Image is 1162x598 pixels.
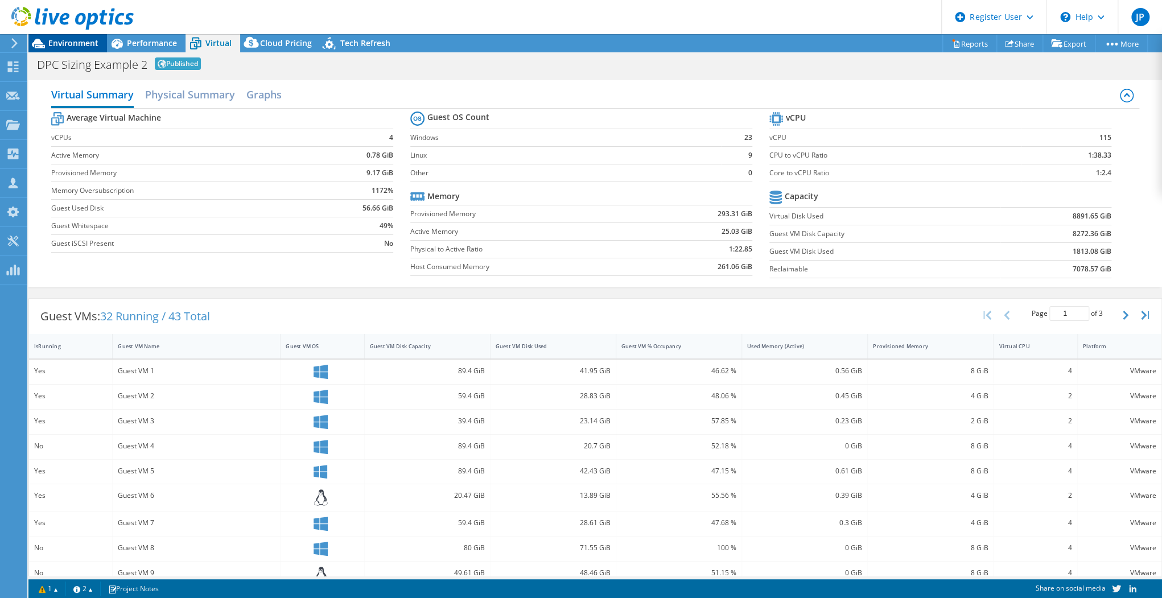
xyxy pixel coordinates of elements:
[118,542,275,554] div: Guest VM 8
[370,489,485,502] div: 20.47 GiB
[286,343,345,350] div: Guest VM OS
[999,465,1072,477] div: 4
[1073,246,1111,257] b: 1813.08 GiB
[118,465,275,477] div: Guest VM 5
[747,415,862,427] div: 0.23 GiB
[1099,132,1111,143] b: 115
[1088,150,1111,161] b: 1:38.33
[747,365,862,377] div: 0.56 GiB
[370,567,485,579] div: 49.61 GiB
[1096,167,1111,179] b: 1:2.4
[100,581,167,596] a: Project Notes
[747,542,862,554] div: 0 GiB
[118,390,275,402] div: Guest VM 2
[621,542,736,554] div: 100 %
[370,343,471,350] div: Guest VM Disk Capacity
[372,185,393,196] b: 1172%
[145,83,235,106] h2: Physical Summary
[729,244,752,255] b: 1:22.85
[384,238,393,249] b: No
[370,542,485,554] div: 80 GiB
[427,191,460,202] b: Memory
[748,167,752,179] b: 0
[1035,583,1105,593] span: Share on social media
[34,489,107,502] div: Yes
[1083,415,1156,427] div: VMware
[34,343,93,350] div: IsRunning
[118,343,261,350] div: Guest VM Name
[747,489,862,502] div: 0.39 GiB
[621,567,736,579] div: 51.15 %
[118,365,275,377] div: Guest VM 1
[621,415,736,427] div: 57.85 %
[51,238,319,249] label: Guest iSCSI Present
[366,150,393,161] b: 0.78 GiB
[205,38,232,48] span: Virtual
[496,489,611,502] div: 13.89 GiB
[496,343,597,350] div: Guest VM Disk Used
[37,59,147,71] h1: DPC Sizing Example 2
[362,203,393,214] b: 56.66 GiB
[48,38,98,48] span: Environment
[747,567,862,579] div: 0 GiB
[786,112,806,123] b: vCPU
[51,220,319,232] label: Guest Whitespace
[34,365,107,377] div: Yes
[496,440,611,452] div: 20.7 GiB
[67,112,161,123] b: Average Virtual Machine
[747,465,862,477] div: 0.61 GiB
[1083,390,1156,402] div: VMware
[370,390,485,402] div: 59.4 GiB
[873,343,974,350] div: Provisioned Memory
[410,208,653,220] label: Provisioned Memory
[621,517,736,529] div: 47.68 %
[999,517,1072,529] div: 4
[260,38,312,48] span: Cloud Pricing
[51,167,319,179] label: Provisioned Memory
[1083,489,1156,502] div: VMware
[621,343,723,350] div: Guest VM % Occupancy
[747,390,862,402] div: 0.45 GiB
[769,211,1000,222] label: Virtual Disk Used
[496,465,611,477] div: 42.43 GiB
[1099,308,1103,318] span: 3
[873,567,988,579] div: 8 GiB
[496,415,611,427] div: 23.14 GiB
[34,415,107,427] div: Yes
[769,246,1000,257] label: Guest VM Disk Used
[51,150,319,161] label: Active Memory
[621,365,736,377] div: 46.62 %
[155,57,201,70] span: Published
[366,167,393,179] b: 9.17 GiB
[769,167,1021,179] label: Core to vCPU Ratio
[1073,211,1111,222] b: 8891.65 GiB
[748,150,752,161] b: 9
[410,150,721,161] label: Linux
[410,244,653,255] label: Physical to Active Ratio
[873,489,988,502] div: 4 GiB
[621,489,736,502] div: 55.56 %
[942,35,997,52] a: Reports
[785,191,818,202] b: Capacity
[34,390,107,402] div: Yes
[873,542,988,554] div: 8 GiB
[389,132,393,143] b: 4
[873,465,988,477] div: 8 GiB
[29,299,221,334] div: Guest VMs:
[370,517,485,529] div: 59.4 GiB
[999,365,1072,377] div: 4
[496,567,611,579] div: 48.46 GiB
[747,343,848,350] div: Used Memory (Active)
[1083,343,1143,350] div: Platform
[999,390,1072,402] div: 2
[410,261,653,273] label: Host Consumed Memory
[1060,12,1070,22] svg: \n
[621,465,736,477] div: 47.15 %
[118,489,275,502] div: Guest VM 6
[51,132,319,143] label: vCPUs
[410,226,653,237] label: Active Memory
[999,343,1058,350] div: Virtual CPU
[370,365,485,377] div: 89.4 GiB
[51,185,319,196] label: Memory Oversubscription
[34,567,107,579] div: No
